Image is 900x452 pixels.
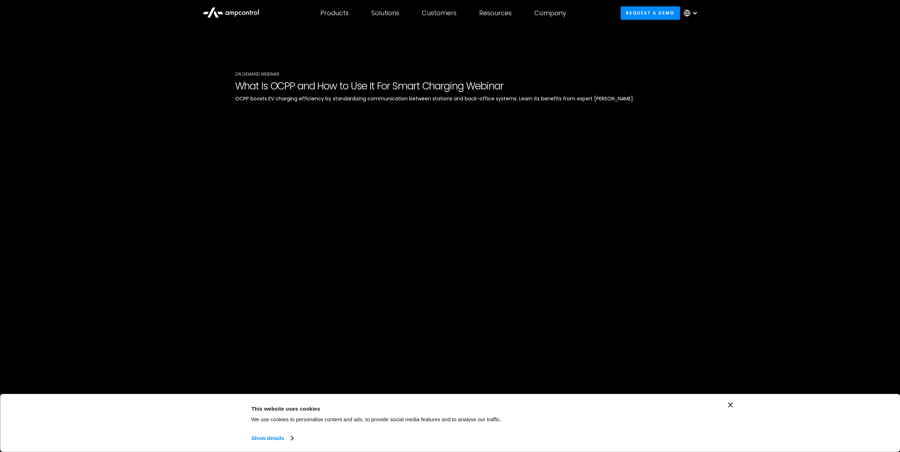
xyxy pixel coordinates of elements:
[320,9,349,17] div: Products
[534,9,566,17] div: Company
[235,80,665,92] h1: What Is OCPP and How to Use It For Smart Charging Webinar
[251,416,501,422] span: We use cookies to personalise content and ads, to provide social media features and to analyse ou...
[371,9,399,17] div: Solutions
[422,9,457,17] div: Customers
[614,403,715,423] button: Okay
[251,433,293,444] a: Show details
[251,404,598,413] div: This website uses cookies
[479,9,512,17] div: Resources
[728,403,733,407] button: Close banner
[235,71,665,77] div: On Demand WEbinar
[235,114,665,356] iframe: AmpEdge Product Presentation | Megawatt Charging Sites with AmpEdge (Copy)
[235,95,665,102] p: OCPP boosts EV charging efficiency by standardizing communication between stations and back-offic...
[621,6,680,19] a: Request a demo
